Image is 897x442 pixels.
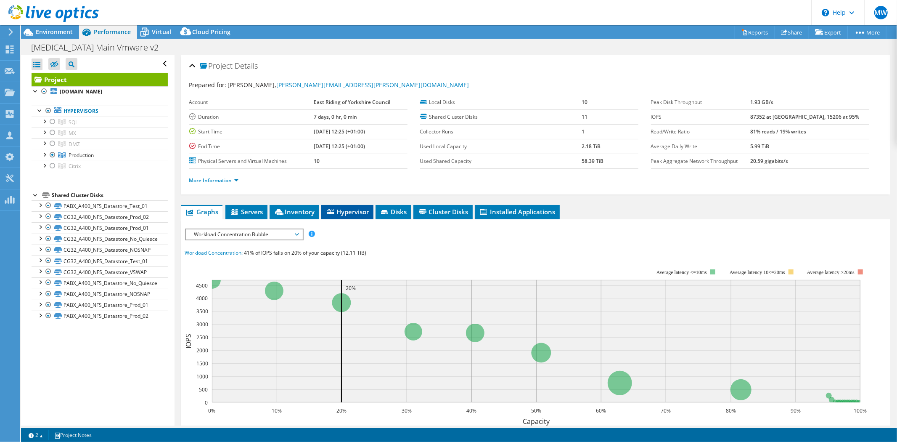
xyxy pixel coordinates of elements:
[651,113,751,121] label: IOPS
[651,98,751,107] label: Peak Disk Throughput
[200,62,233,70] span: Project
[189,177,238,184] a: More Information
[230,208,263,216] span: Servers
[32,245,168,256] a: CG32_A400_NFS_Datastore_NOSNAP
[32,106,168,117] a: Hypervisors
[189,113,314,121] label: Duration
[32,311,168,322] a: PABX_A400_NFS_Datastore_Prod_02
[69,152,94,159] span: Production
[822,9,829,16] svg: \n
[48,430,98,440] a: Project Notes
[420,157,582,165] label: Used Shared Capacity
[750,113,859,120] b: 87352 at [GEOGRAPHIC_DATA], 15206 at 95%
[661,407,671,414] text: 70%
[420,113,582,121] label: Shared Cluster Disks
[314,113,357,120] b: 7 days, 0 hr, 0 min
[582,99,587,106] b: 10
[190,229,298,240] span: Workload Concentration Bubble
[32,150,168,161] a: Production
[36,28,73,36] span: Environment
[189,128,314,136] label: Start Time
[523,417,550,426] text: Capacity
[32,161,168,172] a: Citrix
[235,61,258,71] span: Details
[32,200,168,211] a: PABX_A400_NFS_Datastore_Test_01
[32,289,168,300] a: PABX_A400_NFS_Datastore_NOSNAP
[185,208,218,216] span: Graphs
[23,430,49,440] a: 2
[32,138,168,149] a: DMZ
[656,269,707,275] tspan: Average latency <=10ms
[32,211,168,222] a: CG32_A400_NFS_Datastore_Prod_02
[32,222,168,233] a: CG32_A400_NFS_Datastore_Prod_01
[60,88,102,95] b: [DOMAIN_NAME]
[196,373,208,380] text: 1000
[726,407,736,414] text: 80%
[189,81,227,89] label: Prepared for:
[479,208,556,216] span: Installed Applications
[809,26,848,39] a: Export
[582,113,587,120] b: 11
[651,157,751,165] label: Peak Aggregate Network Throughput
[32,266,168,277] a: CG32_A400_NFS_Datastore_VSWAP
[807,269,854,275] text: Average latency >20ms
[651,142,751,151] label: Average Daily Write
[274,208,315,216] span: Inventory
[582,128,585,135] b: 1
[380,208,407,216] span: Disks
[854,407,867,414] text: 100%
[69,141,80,148] span: DMZ
[69,119,78,126] span: SQL
[775,26,809,39] a: Share
[847,26,886,39] a: More
[184,334,193,349] text: IOPS
[466,407,476,414] text: 40%
[196,308,208,315] text: 3500
[32,117,168,128] a: SQL
[420,98,582,107] label: Local Disks
[189,157,314,165] label: Physical Servers and Virtual Machines
[735,26,775,39] a: Reports
[325,208,369,216] span: Hypervisor
[196,347,208,354] text: 2000
[196,295,208,302] text: 4000
[52,190,168,200] div: Shared Cluster Disks
[336,407,347,414] text: 20%
[189,142,314,151] label: End Time
[152,28,171,36] span: Virtual
[32,128,168,138] a: MX
[750,99,773,106] b: 1.93 GB/s
[314,143,365,150] b: [DATE] 12:25 (+01:00)
[32,277,168,288] a: PABX_A400_NFS_Datastore_No_Quiesce
[94,28,131,36] span: Performance
[196,321,208,328] text: 3000
[418,208,468,216] span: Cluster Disks
[244,249,367,256] span: 41% of IOPS falls on 20% of your capacity (12.11 TiB)
[531,407,541,414] text: 50%
[32,73,168,86] a: Project
[582,143,601,150] b: 2.18 TiB
[314,157,320,165] b: 10
[196,360,208,367] text: 1500
[730,269,785,275] tspan: Average latency 10<=20ms
[420,128,582,136] label: Collector Runs
[651,128,751,136] label: Read/Write Ratio
[420,142,582,151] label: Used Local Capacity
[750,157,788,165] b: 20.59 gigabits/s
[69,130,76,137] span: MX
[192,28,230,36] span: Cloud Pricing
[189,98,314,107] label: Account
[277,81,469,89] a: [PERSON_NAME][EMAIL_ADDRESS][PERSON_NAME][DOMAIN_NAME]
[228,81,469,89] span: [PERSON_NAME],
[32,234,168,245] a: CG32_A400_NFS_Datastore_No_Quiesce
[199,386,208,393] text: 500
[314,99,390,106] b: East Riding of Yorkshire Council
[196,282,208,289] text: 4500
[314,128,365,135] b: [DATE] 12:25 (+01:00)
[750,128,806,135] b: 81% reads / 19% writes
[196,334,208,341] text: 2500
[750,143,769,150] b: 5.99 TiB
[208,407,215,414] text: 0%
[32,256,168,266] a: CG32_A400_NFS_Datastore_Test_01
[32,300,168,311] a: PABX_A400_NFS_Datastore_Prod_01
